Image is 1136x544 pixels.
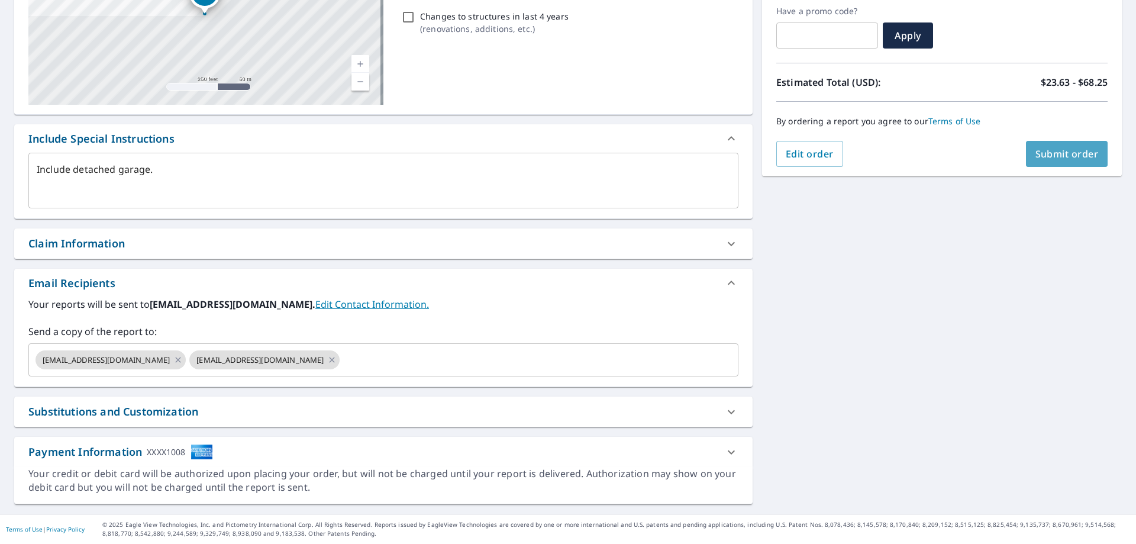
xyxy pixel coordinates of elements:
span: Submit order [1035,147,1099,160]
a: Terms of Use [6,525,43,533]
div: Include Special Instructions [14,124,753,153]
label: Your reports will be sent to [28,297,738,311]
span: Apply [892,29,924,42]
p: $23.63 - $68.25 [1041,75,1108,89]
span: Edit order [786,147,834,160]
div: Claim Information [14,228,753,259]
textarea: Include detached garage. [37,164,730,198]
a: EditContactInfo [315,298,429,311]
a: Current Level 17, Zoom In [351,55,369,73]
div: Substitutions and Customization [28,404,198,420]
button: Apply [883,22,933,49]
a: Privacy Policy [46,525,85,533]
span: [EMAIL_ADDRESS][DOMAIN_NAME] [189,355,331,366]
p: © 2025 Eagle View Technologies, Inc. and Pictometry International Corp. All Rights Reserved. Repo... [102,520,1130,538]
p: | [6,526,85,533]
div: Claim Information [28,236,125,252]
span: [EMAIL_ADDRESS][DOMAIN_NAME] [35,355,177,366]
a: Terms of Use [928,115,981,127]
div: XXXX1008 [147,444,185,460]
p: Changes to structures in last 4 years [420,10,569,22]
div: Your credit or debit card will be authorized upon placing your order, but will not be charged unt... [28,467,738,494]
b: [EMAIL_ADDRESS][DOMAIN_NAME]. [150,298,315,311]
div: Payment InformationXXXX1008cardImage [14,437,753,467]
button: Submit order [1026,141,1108,167]
div: [EMAIL_ADDRESS][DOMAIN_NAME] [35,350,186,369]
label: Send a copy of the report to: [28,324,738,339]
div: [EMAIL_ADDRESS][DOMAIN_NAME] [189,350,340,369]
img: cardImage [191,444,213,460]
div: Email Recipients [14,269,753,297]
a: Current Level 17, Zoom Out [351,73,369,91]
div: Email Recipients [28,275,115,291]
label: Have a promo code? [776,6,878,17]
div: Include Special Instructions [28,131,175,147]
p: ( renovations, additions, etc. ) [420,22,569,35]
p: By ordering a report you agree to our [776,116,1108,127]
p: Estimated Total (USD): [776,75,942,89]
div: Substitutions and Customization [14,397,753,427]
div: Payment Information [28,444,213,460]
button: Edit order [776,141,843,167]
